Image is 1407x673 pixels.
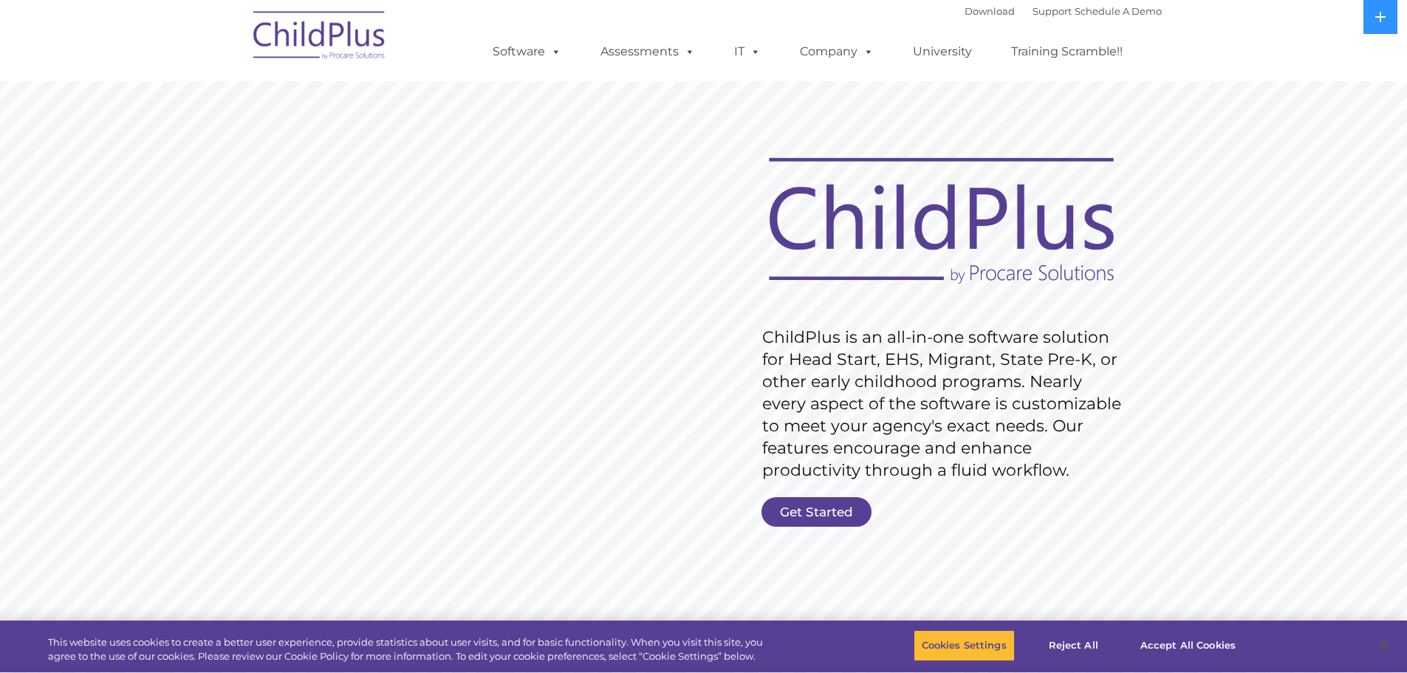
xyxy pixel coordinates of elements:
[898,37,987,66] a: University
[1027,630,1120,661] button: Reject All
[965,5,1162,17] font: |
[761,497,872,527] a: Get Started
[478,37,576,66] a: Software
[1033,5,1072,17] a: Support
[1132,630,1244,661] button: Accept All Cookies
[246,1,394,75] img: ChildPlus by Procare Solutions
[785,37,889,66] a: Company
[1075,5,1162,17] a: Schedule A Demo
[48,635,774,664] div: This website uses cookies to create a better user experience, provide statistics about user visit...
[996,37,1137,66] a: Training Scramble!!
[1367,629,1400,662] button: Close
[586,37,710,66] a: Assessments
[965,5,1015,17] a: Download
[914,630,1015,661] button: Cookies Settings
[719,37,776,66] a: IT
[762,327,1129,482] rs-layer: ChildPlus is an all-in-one software solution for Head Start, EHS, Migrant, State Pre-K, or other ...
